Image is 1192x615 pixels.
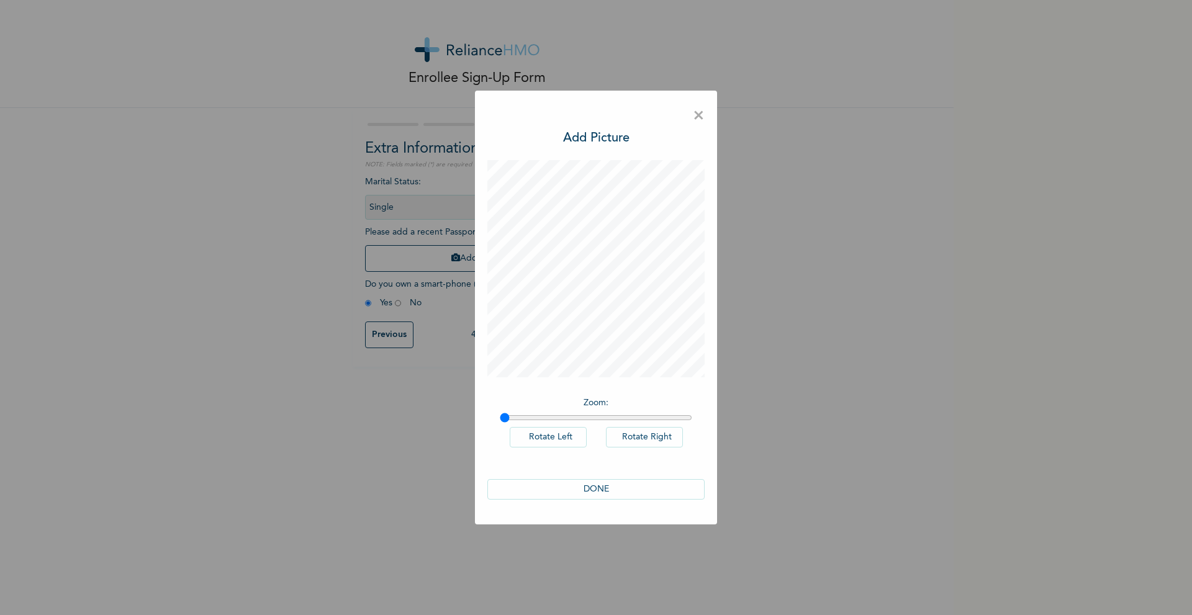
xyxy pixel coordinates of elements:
[510,427,587,447] button: Rotate Left
[606,427,683,447] button: Rotate Right
[500,397,692,410] p: Zoom :
[487,479,705,500] button: DONE
[365,228,589,278] span: Please add a recent Passport Photograph
[693,103,705,129] span: ×
[563,129,630,148] h3: Add Picture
